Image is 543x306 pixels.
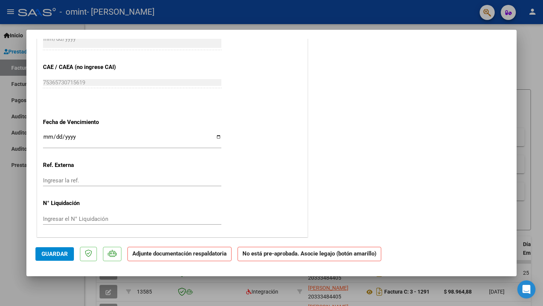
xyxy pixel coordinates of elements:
[35,247,74,261] button: Guardar
[43,199,121,208] p: N° Liquidación
[517,280,535,298] div: Open Intercom Messenger
[132,250,227,257] strong: Adjunte documentación respaldatoria
[43,161,121,170] p: Ref. Externa
[41,251,68,257] span: Guardar
[43,118,121,127] p: Fecha de Vencimiento
[238,247,381,262] strong: No está pre-aprobada. Asocie legajo (botón amarillo)
[43,63,121,72] p: CAE / CAEA (no ingrese CAI)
